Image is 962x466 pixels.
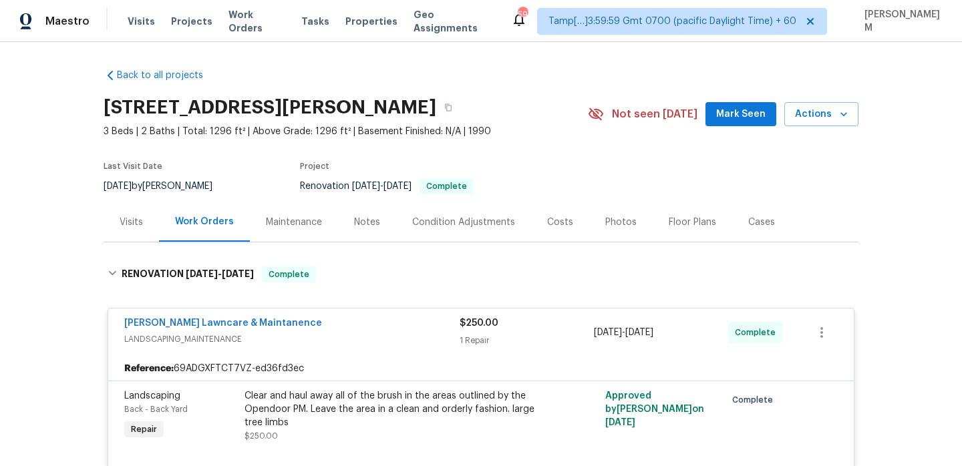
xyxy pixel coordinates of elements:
[104,101,436,114] h2: [STREET_ADDRESS][PERSON_NAME]
[186,269,254,278] span: -
[436,95,460,120] button: Copy Address
[605,418,635,427] span: [DATE]
[186,269,218,278] span: [DATE]
[748,216,775,229] div: Cases
[126,423,162,436] span: Repair
[784,102,858,127] button: Actions
[716,106,766,123] span: Mark Seen
[795,106,848,123] span: Actions
[171,15,212,28] span: Projects
[104,178,228,194] div: by [PERSON_NAME]
[222,269,254,278] span: [DATE]
[124,332,460,346] span: LANDSCAPING_MAINTENANCE
[104,125,588,138] span: 3 Beds | 2 Baths | Total: 1296 ft² | Above Grade: 1296 ft² | Basement Finished: N/A | 1990
[175,215,234,228] div: Work Orders
[104,182,132,191] span: [DATE]
[266,216,322,229] div: Maintenance
[124,391,180,401] span: Landscaping
[859,8,942,35] span: [PERSON_NAME] M
[122,266,254,282] h6: RENOVATION
[732,393,778,407] span: Complete
[108,357,854,381] div: 69ADGXFTCT7VZ-ed36fd3ec
[352,182,380,191] span: [DATE]
[547,216,573,229] div: Costs
[300,182,474,191] span: Renovation
[669,216,716,229] div: Floor Plans
[414,8,495,35] span: Geo Assignments
[594,328,622,337] span: [DATE]
[548,15,796,28] span: Tamp[…]3:59:59 Gmt 0700 (pacific Daylight Time) + 60
[421,182,472,190] span: Complete
[383,182,412,191] span: [DATE]
[345,15,397,28] span: Properties
[605,216,637,229] div: Photos
[104,69,232,82] a: Back to all projects
[625,328,653,337] span: [DATE]
[460,318,498,328] span: $250.00
[128,15,155,28] span: Visits
[352,182,412,191] span: -
[120,216,143,229] div: Visits
[104,162,162,170] span: Last Visit Date
[594,326,653,339] span: -
[518,8,527,21] div: 597
[124,318,322,328] a: [PERSON_NAME] Lawncare & Maintanence
[354,216,380,229] div: Notes
[45,15,90,28] span: Maestro
[124,362,174,375] b: Reference:
[104,253,858,296] div: RENOVATION [DATE]-[DATE]Complete
[300,162,329,170] span: Project
[124,405,188,413] span: Back - Back Yard
[705,102,776,127] button: Mark Seen
[263,268,315,281] span: Complete
[612,107,697,121] span: Not seen [DATE]
[412,216,515,229] div: Condition Adjustments
[228,8,285,35] span: Work Orders
[735,326,781,339] span: Complete
[605,391,704,427] span: Approved by [PERSON_NAME] on
[301,17,329,26] span: Tasks
[245,389,537,429] div: Clear and haul away all of the brush in the areas outlined by the Opendoor PM. Leave the area in ...
[245,432,278,440] span: $250.00
[460,334,594,347] div: 1 Repair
